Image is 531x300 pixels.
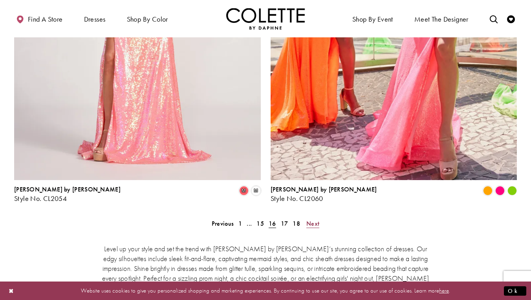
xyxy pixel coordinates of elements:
a: Check Wishlist [505,8,517,29]
span: [PERSON_NAME] by [PERSON_NAME] [14,185,121,193]
i: Coral/Multi [239,186,249,195]
p: Website uses cookies to give you personalized shopping and marketing experiences. By continuing t... [57,285,474,296]
a: Toggle search [488,8,500,29]
div: Colette by Daphne Style No. CL2060 [271,186,377,202]
span: 17 [281,219,288,228]
span: [PERSON_NAME] by [PERSON_NAME] [271,185,377,193]
a: Find a store [14,8,64,29]
a: here [439,287,449,294]
i: White/Multi [251,186,261,195]
span: Style No. CL2060 [271,194,323,203]
a: 18 [290,218,302,229]
span: Dresses [84,15,106,23]
span: Dresses [82,8,108,29]
img: Colette by Daphne [226,8,305,29]
a: 1 [236,218,244,229]
span: Shop by color [127,15,168,23]
div: Colette by Daphne Style No. CL2054 [14,186,121,202]
span: Style No. CL2054 [14,194,67,203]
a: Prev Page [209,218,236,229]
i: Hot Pink [495,186,505,195]
span: 16 [269,219,276,228]
button: Close Dialog [5,284,18,298]
span: Shop By Event [352,15,393,23]
a: 17 [278,218,291,229]
a: Next Page [304,218,322,229]
a: Meet the designer [412,8,471,29]
span: 15 [256,219,264,228]
span: Previous [212,219,234,228]
span: Meet the designer [414,15,469,23]
button: Submit Dialog [504,286,526,296]
span: Find a store [28,15,63,23]
span: 1 [238,219,242,228]
span: Current page [266,218,278,229]
span: ... [247,219,252,228]
a: 15 [254,218,266,229]
a: ... [244,218,254,229]
a: Visit Home Page [226,8,305,29]
i: Lime [507,186,517,195]
span: 18 [293,219,300,228]
span: Shop by color [125,8,170,29]
i: Orange [483,186,493,195]
span: Next [306,219,319,228]
span: Shop By Event [350,8,395,29]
